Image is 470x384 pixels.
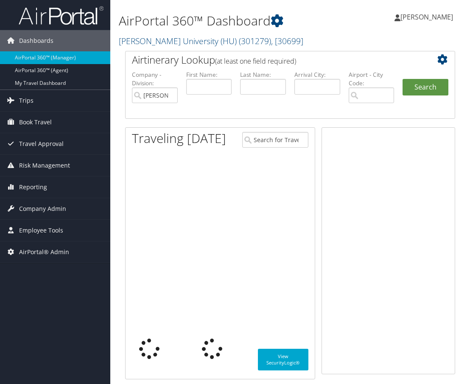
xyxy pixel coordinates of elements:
label: Arrival City: [294,70,340,79]
a: View SecurityLogic® [258,349,308,370]
span: Travel Approval [19,133,64,154]
img: airportal-logo.png [19,6,104,25]
span: Risk Management [19,155,70,176]
h2: Airtinerary Lookup [132,53,421,67]
a: [PERSON_NAME] [394,4,462,30]
span: Reporting [19,177,47,198]
a: [PERSON_NAME] University (HU) [119,35,303,47]
span: , [ 30699 ] [271,35,303,47]
span: Company Admin [19,198,66,219]
span: Employee Tools [19,220,63,241]
span: Book Travel [19,112,52,133]
span: ( 301279 ) [239,35,271,47]
label: Company - Division: [132,70,178,88]
label: First Name: [186,70,232,79]
span: AirPortal® Admin [19,241,69,263]
span: [PERSON_NAME] [400,12,453,22]
input: Search for Traveler [242,132,308,148]
h1: Traveling [DATE] [132,129,226,147]
label: Airport - City Code: [349,70,394,88]
h1: AirPortal 360™ Dashboard [119,12,347,30]
label: Last Name: [240,70,286,79]
span: Dashboards [19,30,53,51]
span: Trips [19,90,34,111]
span: (at least one field required) [215,56,296,66]
button: Search [403,79,448,96]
